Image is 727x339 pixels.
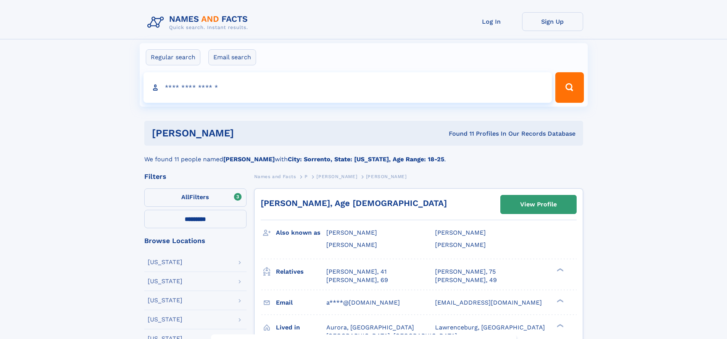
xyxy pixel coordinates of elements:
[276,321,326,334] h3: Lived in
[144,12,254,33] img: Logo Names and Facts
[326,276,388,284] a: [PERSON_NAME], 69
[152,128,342,138] h1: [PERSON_NAME]
[276,226,326,239] h3: Also known as
[148,278,182,284] div: [US_STATE]
[143,72,552,103] input: search input
[366,174,407,179] span: [PERSON_NAME]
[148,316,182,323] div: [US_STATE]
[326,268,387,276] a: [PERSON_NAME], 41
[555,323,564,328] div: ❯
[144,237,247,244] div: Browse Locations
[326,229,377,236] span: [PERSON_NAME]
[208,49,256,65] label: Email search
[435,299,542,306] span: [EMAIL_ADDRESS][DOMAIN_NAME]
[148,259,182,265] div: [US_STATE]
[305,174,308,179] span: P
[316,172,357,181] a: [PERSON_NAME]
[254,172,296,181] a: Names and Facts
[146,49,200,65] label: Regular search
[276,265,326,278] h3: Relatives
[522,12,583,31] a: Sign Up
[276,296,326,309] h3: Email
[435,268,496,276] a: [PERSON_NAME], 75
[261,198,447,208] a: [PERSON_NAME], Age [DEMOGRAPHIC_DATA]
[305,172,308,181] a: P
[148,297,182,303] div: [US_STATE]
[144,146,583,164] div: We found 11 people named with .
[435,229,486,236] span: [PERSON_NAME]
[555,298,564,303] div: ❯
[501,195,576,214] a: View Profile
[288,156,444,163] b: City: Sorrento, State: [US_STATE], Age Range: 18-25
[223,156,275,163] b: [PERSON_NAME]
[341,130,575,138] div: Found 11 Profiles In Our Records Database
[555,267,564,272] div: ❯
[435,324,545,331] span: Lawrenceburg, [GEOGRAPHIC_DATA]
[316,174,357,179] span: [PERSON_NAME]
[435,241,486,248] span: [PERSON_NAME]
[326,241,377,248] span: [PERSON_NAME]
[520,196,557,213] div: View Profile
[144,173,247,180] div: Filters
[144,188,247,207] label: Filters
[435,276,497,284] a: [PERSON_NAME], 49
[326,324,414,331] span: Aurora, [GEOGRAPHIC_DATA]
[555,72,584,103] button: Search Button
[181,193,189,201] span: All
[461,12,522,31] a: Log In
